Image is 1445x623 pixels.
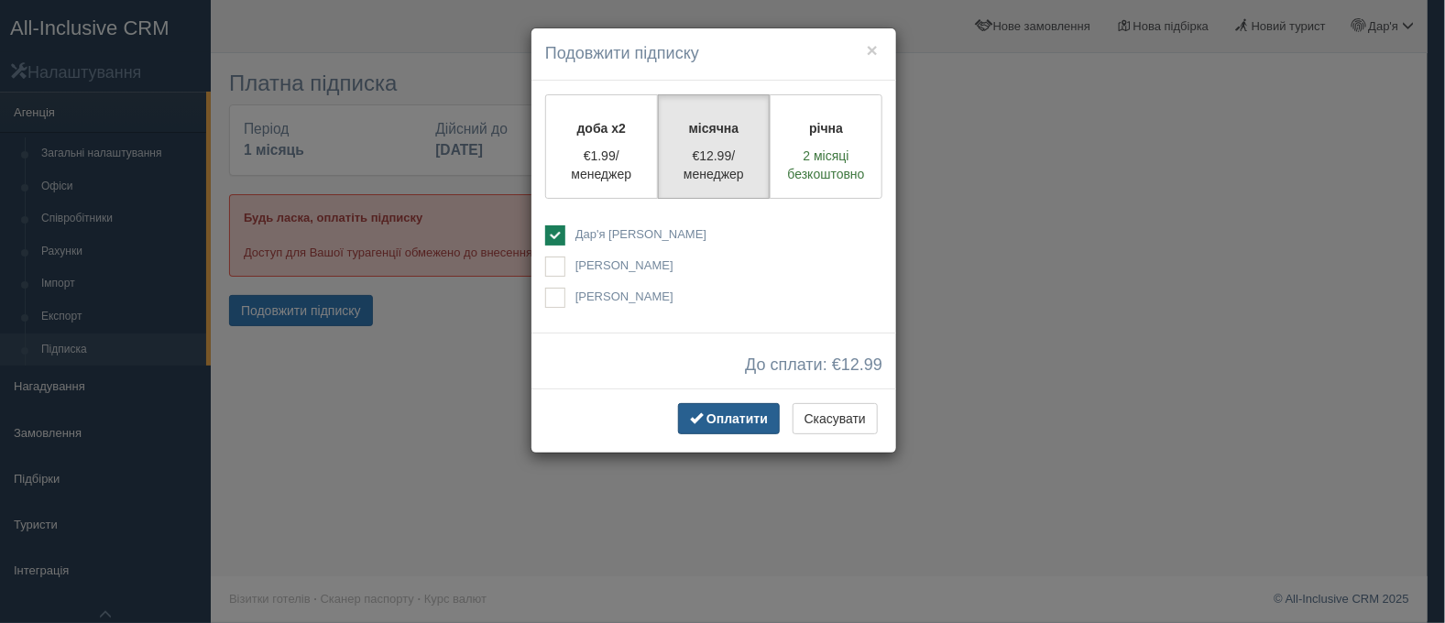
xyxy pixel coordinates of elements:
[575,227,706,241] span: Дар'я [PERSON_NAME]
[706,411,768,426] span: Оплатити
[841,355,882,374] span: 12.99
[867,40,878,60] button: ×
[575,290,673,303] span: [PERSON_NAME]
[575,258,673,272] span: [PERSON_NAME]
[557,119,646,137] p: доба x2
[793,403,878,434] button: Скасувати
[670,147,759,183] p: €12.99/менеджер
[782,119,870,137] p: річна
[557,147,646,183] p: €1.99/менеджер
[678,403,780,434] button: Оплатити
[782,147,870,183] p: 2 місяці безкоштовно
[745,356,882,375] span: До сплати: €
[670,119,759,137] p: місячна
[545,42,882,66] h4: Подовжити підписку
